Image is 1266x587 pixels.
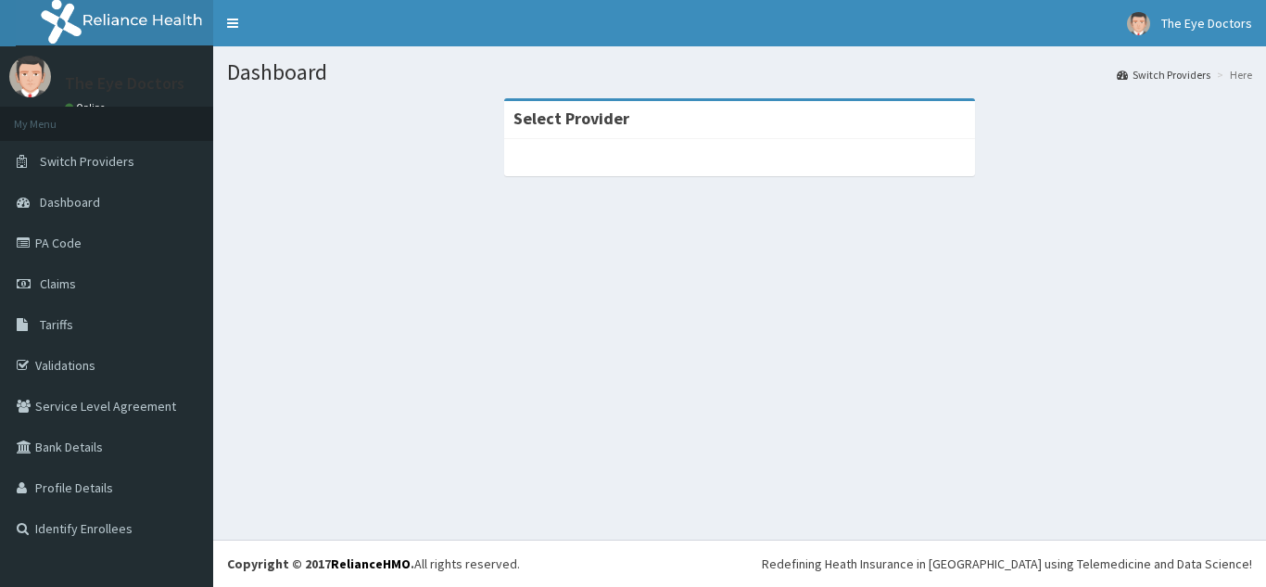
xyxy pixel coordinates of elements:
p: The Eye Doctors [65,75,184,92]
h1: Dashboard [227,60,1252,84]
a: Switch Providers [1117,67,1210,83]
a: RelianceHMO [331,555,411,572]
li: Here [1212,67,1252,83]
img: User Image [9,56,51,97]
span: The Eye Doctors [1161,15,1252,32]
img: User Image [1127,12,1150,35]
span: Switch Providers [40,153,134,170]
a: Online [65,101,109,114]
strong: Select Provider [513,108,629,129]
div: Redefining Heath Insurance in [GEOGRAPHIC_DATA] using Telemedicine and Data Science! [762,555,1252,573]
footer: All rights reserved. [213,540,1266,587]
span: Claims [40,275,76,292]
span: Tariffs [40,316,73,333]
span: Dashboard [40,194,100,211]
strong: Copyright © 2017 . [227,555,414,572]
